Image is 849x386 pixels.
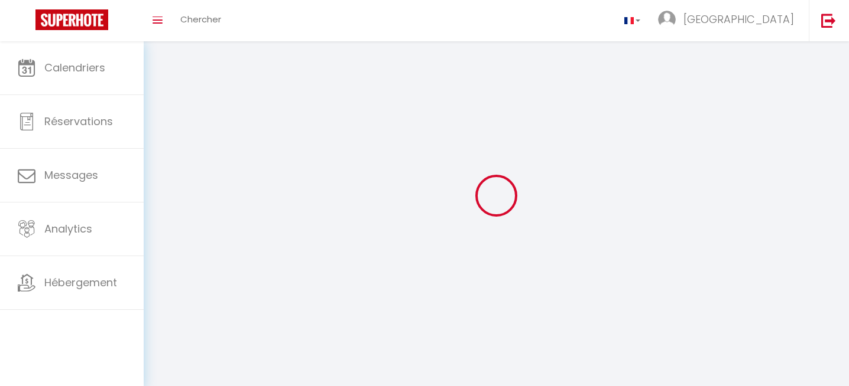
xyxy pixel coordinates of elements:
img: Super Booking [35,9,108,30]
img: ... [658,11,676,28]
span: Analytics [44,221,92,236]
span: Chercher [180,13,221,25]
span: Messages [44,168,98,182]
span: Réservations [44,114,113,129]
img: logout [821,13,836,28]
span: [GEOGRAPHIC_DATA] [683,12,794,27]
span: Hébergement [44,275,117,290]
span: Calendriers [44,60,105,75]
